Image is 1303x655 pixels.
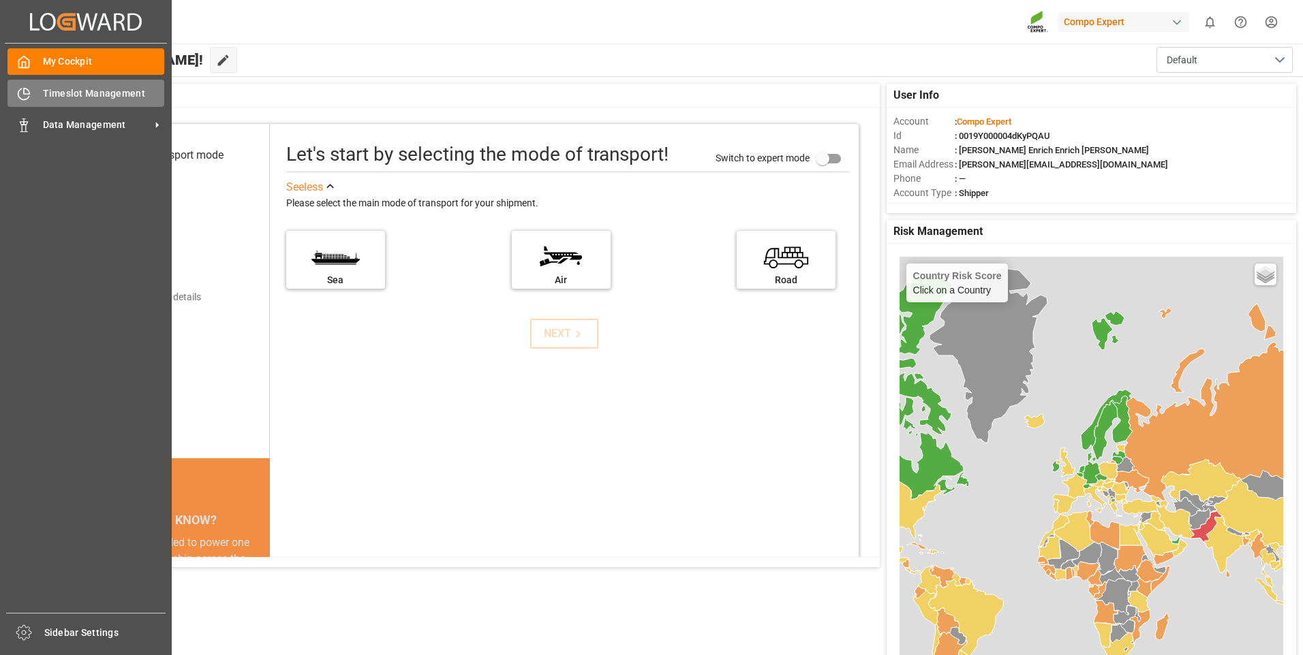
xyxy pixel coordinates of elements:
[955,145,1149,155] span: : [PERSON_NAME] Enrich Enrich [PERSON_NAME]
[530,319,598,349] button: NEXT
[893,87,939,103] span: User Info
[744,273,829,287] div: Road
[286,195,849,212] div: Please select the main mode of transport for your shipment.
[1225,7,1256,37] button: Help Center
[44,626,166,640] span: Sidebar Settings
[57,47,203,73] span: Hello [PERSON_NAME]!
[116,290,201,304] div: Add shipping details
[1156,47,1293,73] button: open menu
[957,116,1011,127] span: Compo Expert
[43,54,165,69] span: My Cockpit
[893,172,955,186] span: Phone
[1255,263,1276,285] a: Layers
[286,140,669,169] div: Let's start by selecting the mode of transport!
[544,325,585,342] div: NEXT
[893,129,955,143] span: Id
[1058,12,1189,32] div: Compo Expert
[1195,7,1225,37] button: show 0 new notifications
[716,152,810,163] span: Switch to expert mode
[1167,53,1197,67] span: Default
[43,86,165,101] span: Timeslot Management
[286,179,323,195] div: See less
[955,116,1011,127] span: :
[913,270,1002,295] div: Click on a Country
[893,223,983,240] span: Risk Management
[293,273,378,287] div: Sea
[955,131,1050,141] span: : 0019Y000004dKyPQAU
[913,270,1002,281] h4: Country Risk Score
[893,114,955,129] span: Account
[251,534,270,649] button: next slide / item
[43,118,151,132] span: Data Management
[893,157,955,172] span: Email Address
[955,159,1168,170] span: : [PERSON_NAME][EMAIL_ADDRESS][DOMAIN_NAME]
[7,48,164,75] a: My Cockpit
[519,273,604,287] div: Air
[893,143,955,157] span: Name
[1058,9,1195,35] button: Compo Expert
[955,174,966,184] span: : —
[1027,10,1049,34] img: Screenshot%202023-09-29%20at%2010.02.21.png_1712312052.png
[7,80,164,106] a: Timeslot Management
[893,186,955,200] span: Account Type
[955,188,989,198] span: : Shipper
